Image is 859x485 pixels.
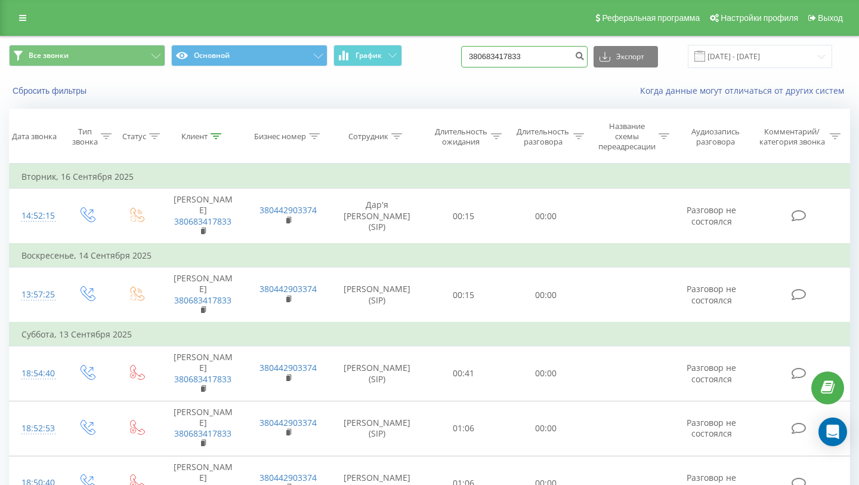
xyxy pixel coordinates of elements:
td: Суббота, 13 Сентября 2025 [10,323,850,346]
td: 00:15 [423,189,505,244]
div: 14:52:15 [21,204,50,228]
a: 380442903374 [259,472,317,483]
span: Разговор не состоялся [687,204,736,226]
div: 18:52:53 [21,417,50,440]
div: 18:54:40 [21,362,50,385]
a: 380442903374 [259,362,317,373]
td: 00:15 [423,268,505,323]
div: Бизнес номер [254,131,306,142]
span: Все звонки [29,51,69,60]
span: Разговор не состоялся [687,362,736,384]
div: Статус [122,131,146,142]
td: [PERSON_NAME] (SIP) [331,268,423,323]
td: 00:00 [505,189,587,244]
span: Разговор не состоялся [687,417,736,439]
td: 00:00 [505,268,587,323]
span: Настройки профиля [721,13,798,23]
td: [PERSON_NAME] (SIP) [331,346,423,401]
td: [PERSON_NAME] [160,346,246,401]
button: Основной [171,45,327,66]
div: Длительность разговора [515,127,570,147]
div: Комментарий/категория звонка [757,127,827,147]
button: Все звонки [9,45,165,66]
div: Аудиозапись разговора [683,127,748,147]
span: График [356,51,382,60]
div: Клиент [181,131,208,142]
span: Разговор не состоялся [687,283,736,305]
a: 380683417833 [174,216,231,227]
a: 380442903374 [259,417,317,428]
div: Дата звонка [12,131,57,142]
a: Когда данные могут отличаться от других систем [640,85,850,96]
div: Open Intercom Messenger [818,418,847,446]
td: 00:41 [423,346,505,401]
td: 00:00 [505,401,587,456]
td: Вторник, 16 Сентября 2025 [10,165,850,189]
a: 380683417833 [174,373,231,385]
td: [PERSON_NAME] [160,189,246,244]
div: 13:57:25 [21,283,50,306]
td: [PERSON_NAME] [160,268,246,323]
a: 380442903374 [259,204,317,216]
button: График [333,45,402,66]
td: [PERSON_NAME] (SIP) [331,401,423,456]
td: [PERSON_NAME] [160,401,246,456]
td: Воскресенье, 14 Сентября 2025 [10,244,850,268]
div: Длительность ожидания [434,127,489,147]
a: 380683417833 [174,428,231,439]
div: Сотрудник [348,131,388,142]
button: Сбросить фильтры [9,85,92,96]
td: 01:06 [423,401,505,456]
a: 380442903374 [259,283,317,294]
div: Тип звонка [72,127,98,147]
a: 380683417833 [174,294,231,306]
div: Название схемы переадресации [598,121,656,152]
button: Экспорт [594,46,658,67]
input: Поиск по номеру [461,46,588,67]
span: Выход [818,13,843,23]
span: Реферальная программа [602,13,700,23]
td: 00:00 [505,346,587,401]
td: Дар'я [PERSON_NAME] (SIP) [331,189,423,244]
